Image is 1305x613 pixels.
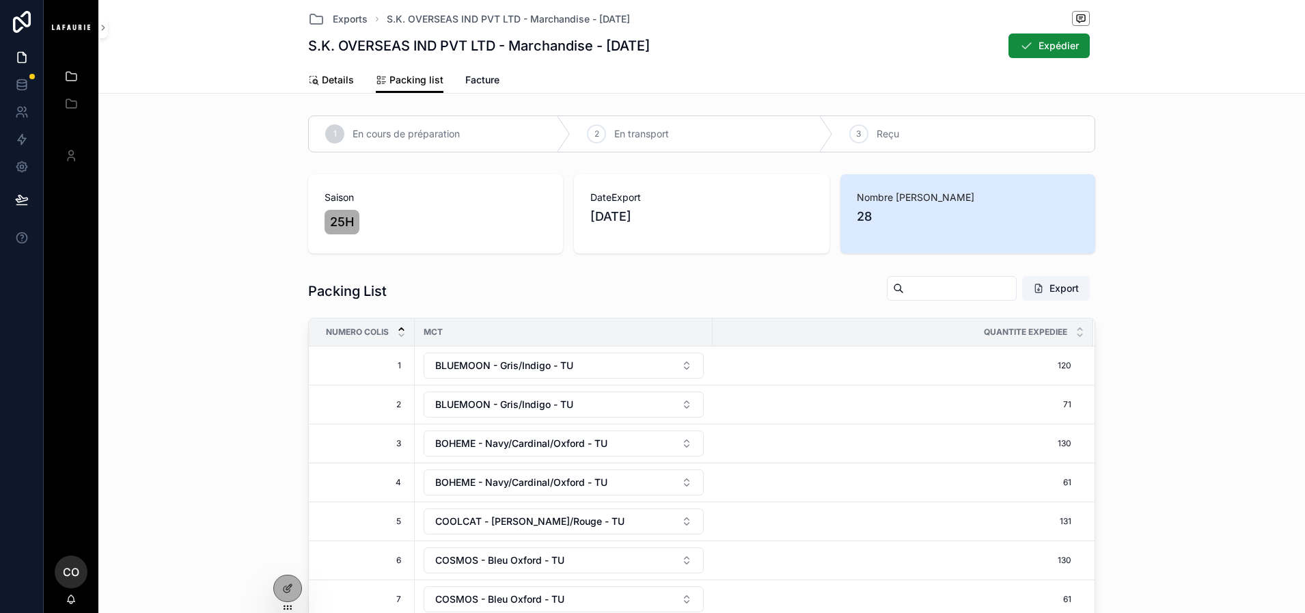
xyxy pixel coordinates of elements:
button: Select Button [424,586,704,612]
button: Expédier [1008,33,1090,58]
span: BOHEME - Navy/Cardinal/Oxford - TU [435,437,607,450]
a: 4 [325,472,407,493]
span: 61 [719,594,1071,605]
span: COSMOS - Bleu Oxford - TU [435,554,564,567]
span: 3 [856,128,861,139]
a: S.K. OVERSEAS IND PVT LTD - Marchandise - [DATE] [387,12,630,26]
span: En cours de préparation [353,127,460,141]
a: 6 [325,549,407,571]
a: Select Button [423,586,704,613]
span: 6 [331,555,401,566]
span: Expédier [1039,39,1079,53]
span: 1 [331,360,401,371]
a: 131 [713,510,1077,532]
span: 120 [719,360,1071,371]
span: Numero colis [326,327,389,338]
a: 1 [325,355,407,377]
span: 25H [330,213,354,232]
a: Select Button [423,430,704,457]
img: App logo [52,25,90,31]
span: 130 [719,555,1071,566]
a: Select Button [423,508,704,535]
div: scrollable content [44,55,98,186]
a: Select Button [423,352,704,379]
a: 5 [325,510,407,532]
span: Saison [325,191,547,204]
a: 3 [325,433,407,454]
span: Facture [465,73,499,87]
a: Select Button [423,469,704,496]
button: Select Button [424,431,704,457]
h1: S.K. OVERSEAS IND PVT LTD - Marchandise - [DATE] [308,36,650,55]
a: 120 [713,355,1077,377]
a: 7 [325,588,407,610]
a: Facture [465,68,499,95]
a: 2 [325,394,407,416]
button: Select Button [424,508,704,534]
span: BLUEMOON - Gris/Indigo - TU [435,359,573,372]
span: Packing list [389,73,443,87]
span: Exports [333,12,368,26]
a: 130 [713,433,1077,454]
span: COSMOS - Bleu Oxford - TU [435,592,564,606]
span: COOLCAT - [PERSON_NAME]/Rouge - TU [435,515,624,528]
span: MCT [424,327,443,338]
span: 3 [331,438,401,449]
a: Packing list [376,68,443,94]
button: Export [1022,276,1090,301]
span: Details [322,73,354,87]
span: En transport [614,127,669,141]
span: BOHEME - Navy/Cardinal/Oxford - TU [435,476,607,489]
span: 71 [719,399,1071,410]
a: 25H [325,210,359,234]
a: Details [308,68,354,95]
h1: Packing List [308,282,387,301]
a: Select Button [423,547,704,574]
span: CO [63,564,79,580]
button: Select Button [424,353,704,379]
span: 1 [333,128,337,139]
span: BLUEMOON - Gris/Indigo - TU [435,398,573,411]
span: 130 [719,438,1071,449]
button: Select Button [424,392,704,418]
button: Select Button [424,547,704,573]
a: 71 [713,394,1077,416]
span: 4 [331,477,401,488]
span: 131 [719,516,1071,527]
span: 5 [331,516,401,527]
span: DateExport [590,191,812,204]
span: Nombre [PERSON_NAME] [857,191,1079,204]
a: Select Button [423,391,704,418]
a: 130 [713,549,1077,571]
button: Select Button [424,469,704,495]
span: 61 [719,477,1071,488]
a: 61 [713,472,1077,493]
span: 7 [331,594,401,605]
span: [DATE] [590,207,812,226]
a: 61 [713,588,1077,610]
span: 28 [857,207,1079,226]
span: 2 [594,128,599,139]
span: 2 [331,399,401,410]
a: Exports [308,11,368,27]
span: Reçu [877,127,899,141]
span: Quantite expediee [984,327,1067,338]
